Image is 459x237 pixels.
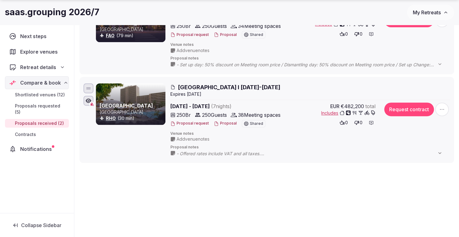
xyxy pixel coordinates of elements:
[15,131,36,138] span: Contracts
[20,64,56,71] span: Retreat details
[170,42,450,47] span: Venue notes
[352,118,364,127] button: 0
[106,115,116,121] button: RHO
[407,5,454,20] button: My Retreats
[100,33,164,39] div: (79 min)
[5,102,69,116] a: Proposals requested (5)
[413,9,441,15] span: My Retreats
[170,56,450,61] span: Proposal notes
[177,47,209,54] span: Add venue notes
[177,151,448,157] span: - Offered rates include VAT and all taxes. - Meeting and breakout rooms: During set up and disman...
[20,79,61,86] span: Compare & book
[352,30,364,38] button: 0
[5,143,69,156] a: Notifications
[202,22,227,30] span: 250 Guests
[178,83,280,91] span: [GEOGRAPHIC_DATA] I [DATE]-[DATE]
[238,22,281,30] span: 34 Meeting spaces
[345,31,348,37] span: 0
[202,111,227,119] span: 250 Guests
[214,121,237,126] button: Proposal
[20,33,49,40] span: Next steps
[341,103,364,110] span: €482,200
[384,103,434,116] button: Request contract
[170,121,209,126] button: Proposal request
[170,91,450,97] div: Expire s [DATE]
[211,103,232,109] span: ( 7 night s )
[170,32,209,37] button: Proposal request
[5,130,69,139] a: Contracts
[100,103,153,109] a: [GEOGRAPHIC_DATA]
[338,30,350,38] button: 0
[106,33,115,38] a: FAO
[106,116,116,121] a: RHO
[338,118,350,127] button: 0
[250,33,263,37] span: Shared
[100,13,153,26] a: Barcelo [GEOGRAPHIC_DATA]
[5,119,69,128] a: Proposals received (2)
[170,103,281,110] span: [DATE] - [DATE]
[360,120,362,126] span: 0
[321,110,376,116] button: Includes
[250,122,263,125] span: Shared
[5,90,69,99] a: Shortlisted venues (12)
[214,32,237,37] button: Proposal
[170,145,450,150] span: Proposal notes
[5,218,69,232] button: Collapse Sidebar
[106,33,115,39] button: FAO
[330,103,340,110] span: EUR
[21,222,61,228] span: Collapse Sidebar
[15,92,65,98] span: Shortlisted venues (12)
[345,120,348,126] span: 0
[20,145,54,153] span: Notifications
[15,103,66,115] span: Proposals requested (5)
[177,22,191,30] span: 250 Br
[365,103,376,110] span: total
[177,111,191,119] span: 250 Br
[100,26,164,33] p: [GEOGRAPHIC_DATA]
[5,30,69,43] a: Next steps
[15,120,64,126] span: Proposals received (2)
[170,131,450,136] span: Venue notes
[20,48,60,55] span: Explore venues
[100,115,164,121] div: (30 min)
[360,31,362,37] span: 0
[100,109,164,115] p: [GEOGRAPHIC_DATA]
[5,45,69,58] a: Explore venues
[5,6,99,18] h1: saas.grouping 2026/7
[177,62,448,68] span: - Set up day: 50% discount on Meeting room price / Dismantling day: 50% discount on Meeting room ...
[238,111,281,119] span: 38 Meeting spaces
[177,136,209,142] span: Add venue notes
